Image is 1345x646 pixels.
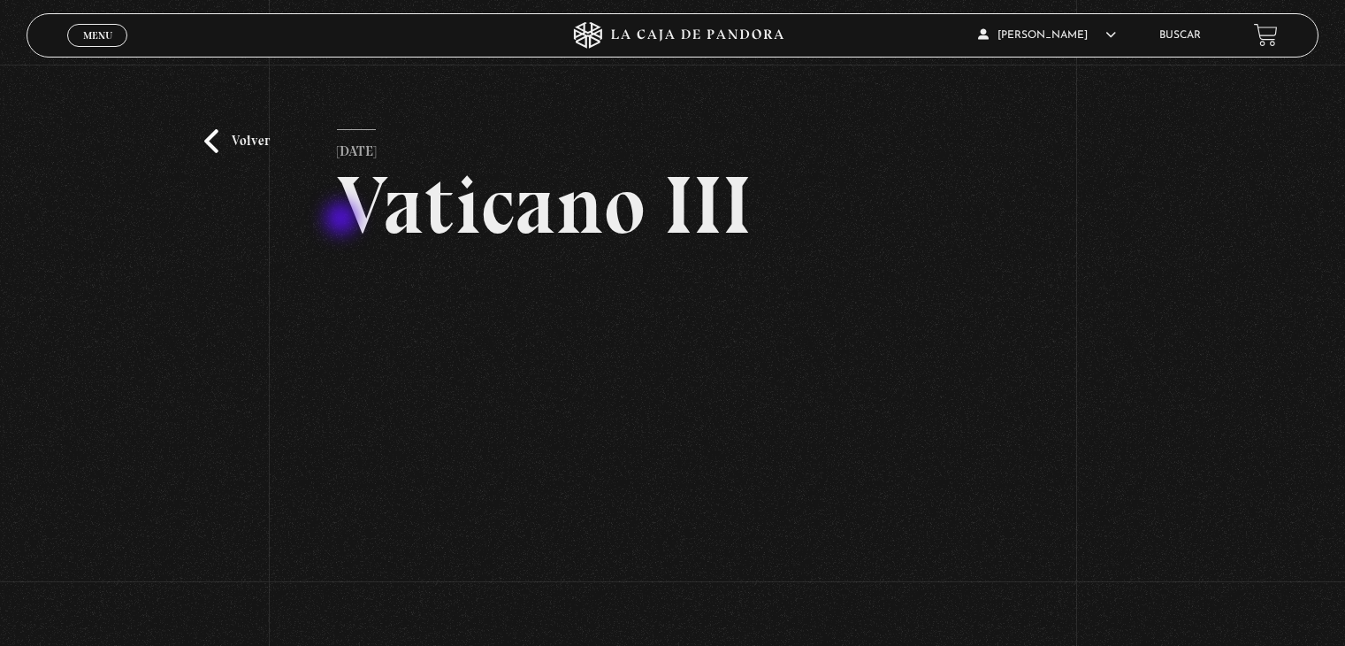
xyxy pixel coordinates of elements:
[83,30,112,41] span: Menu
[1254,23,1278,47] a: View your shopping cart
[978,30,1116,41] span: [PERSON_NAME]
[204,129,270,153] a: Volver
[337,165,1008,246] h2: Vaticano III
[337,129,376,165] p: [DATE]
[77,44,118,57] span: Cerrar
[1159,30,1201,41] a: Buscar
